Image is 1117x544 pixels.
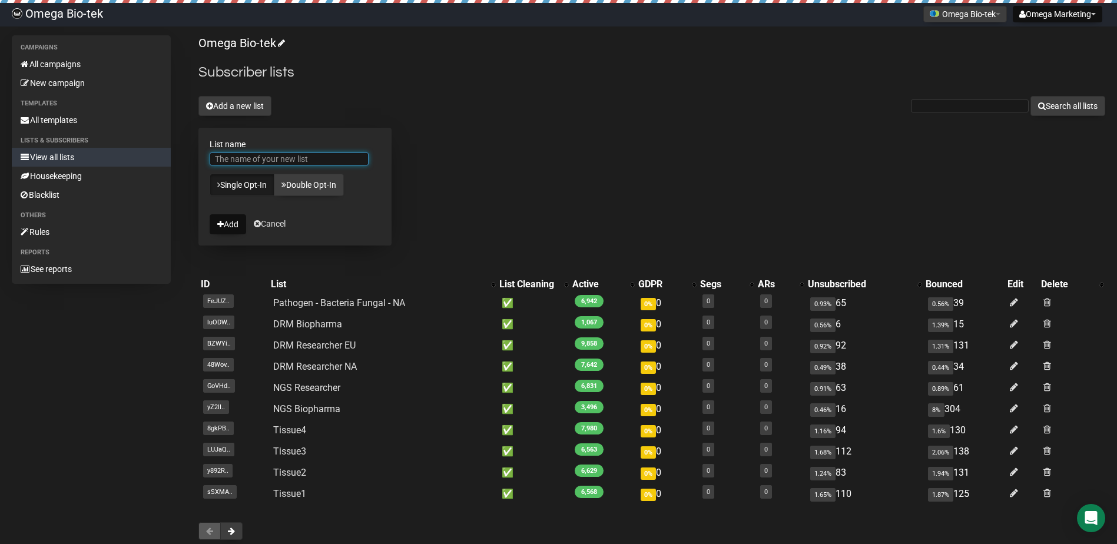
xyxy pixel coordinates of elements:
[764,319,768,326] a: 0
[572,278,624,290] div: Active
[210,214,246,234] button: Add
[764,382,768,390] a: 0
[201,278,266,290] div: ID
[810,488,836,502] span: 1.65%
[203,316,234,329] span: luODW..
[12,260,171,278] a: See reports
[273,467,306,478] a: Tissue2
[707,382,710,390] a: 0
[203,422,234,435] span: 8gkPB..
[928,297,953,311] span: 0.56%
[707,488,710,496] a: 0
[806,420,923,441] td: 94
[575,380,604,392] span: 6,831
[203,464,233,477] span: y892R..
[764,488,768,496] a: 0
[1030,96,1105,116] button: Search all lists
[12,223,171,241] a: Rules
[203,337,235,350] span: BZWYi..
[810,446,836,459] span: 1.68%
[806,462,923,483] td: 83
[210,139,380,150] label: List name
[273,340,356,351] a: DRM Researcher EU
[497,420,570,441] td: ✅
[923,6,1007,22] button: Omega Bio-tek
[198,62,1105,83] h2: Subscriber lists
[273,424,306,436] a: Tissue4
[203,294,234,308] span: FeJUZ..
[273,488,306,499] a: Tissue1
[636,293,698,314] td: 0
[641,319,656,331] span: 0%
[764,297,768,305] a: 0
[707,403,710,411] a: 0
[636,276,698,293] th: GDPR: No sort applied, activate to apply an ascending sort
[928,361,953,374] span: 0.44%
[928,319,953,332] span: 1.39%
[575,486,604,498] span: 6,568
[12,111,171,130] a: All templates
[806,293,923,314] td: 65
[203,485,237,499] span: sSXMA..
[641,383,656,395] span: 0%
[575,337,604,350] span: 9,858
[12,55,171,74] a: All campaigns
[707,467,710,475] a: 0
[641,361,656,374] span: 0%
[810,361,836,374] span: 0.49%
[1039,276,1105,293] th: Delete: No sort applied, activate to apply an ascending sort
[923,420,1005,441] td: 130
[806,399,923,420] td: 16
[575,422,604,434] span: 7,980
[923,462,1005,483] td: 131
[638,278,686,290] div: GDPR
[570,276,636,293] th: Active: No sort applied, activate to apply an ascending sort
[203,443,234,456] span: LUJaQ..
[12,208,171,223] li: Others
[641,425,656,437] span: 0%
[497,462,570,483] td: ✅
[497,293,570,314] td: ✅
[12,8,22,19] img: 1701ad020795bef423df3e17313bb685
[806,314,923,335] td: 6
[641,467,656,480] span: 0%
[810,467,836,480] span: 1.24%
[12,97,171,111] li: Templates
[806,441,923,462] td: 112
[641,298,656,310] span: 0%
[764,424,768,432] a: 0
[764,403,768,411] a: 0
[269,276,498,293] th: List: No sort applied, activate to apply an ascending sort
[636,314,698,335] td: 0
[707,424,710,432] a: 0
[641,489,656,501] span: 0%
[700,278,743,290] div: Segs
[930,9,939,18] img: favicons
[755,276,806,293] th: ARs: No sort applied, activate to apply an ascending sort
[12,74,171,92] a: New campaign
[575,295,604,307] span: 6,942
[641,446,656,459] span: 0%
[575,465,604,477] span: 6,629
[497,483,570,505] td: ✅
[764,361,768,369] a: 0
[764,340,768,347] a: 0
[810,297,836,311] span: 0.93%
[806,276,923,293] th: Unsubscribed: No sort applied, activate to apply an ascending sort
[203,358,234,371] span: 48Wov..
[273,403,340,414] a: NGS Biopharma
[806,377,923,399] td: 63
[210,152,369,165] input: The name of your new list
[810,403,836,417] span: 0.46%
[928,467,953,480] span: 1.94%
[575,443,604,456] span: 6,563
[758,278,794,290] div: ARs
[707,319,710,326] a: 0
[928,488,953,502] span: 1.87%
[12,148,171,167] a: View all lists
[808,278,911,290] div: Unsubscribed
[198,96,271,116] button: Add a new list
[636,420,698,441] td: 0
[1005,276,1039,293] th: Edit: No sort applied, sorting is disabled
[928,382,953,396] span: 0.89%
